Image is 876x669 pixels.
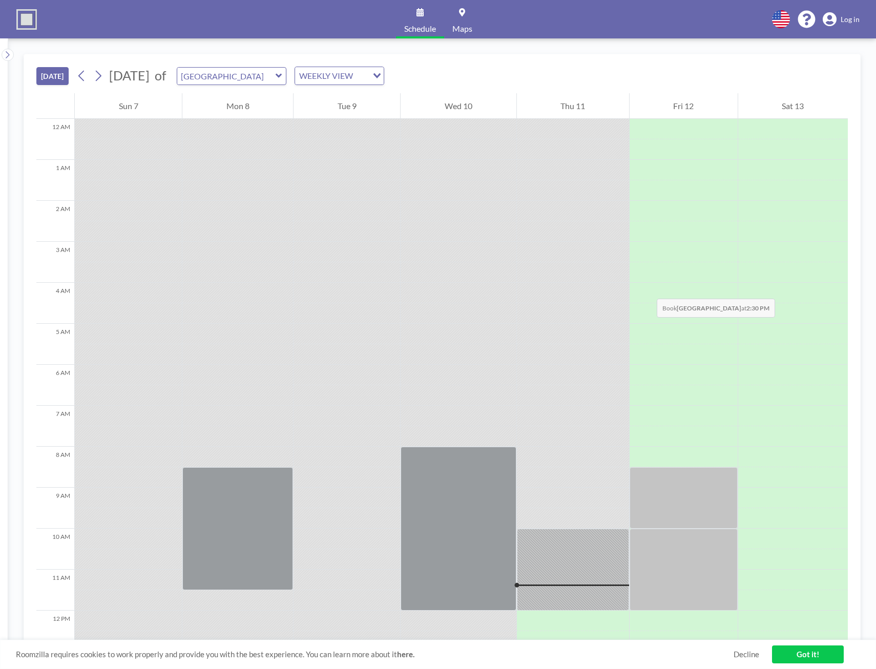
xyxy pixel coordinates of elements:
[401,93,516,119] div: Wed 10
[36,324,74,365] div: 5 AM
[177,68,276,85] input: Vista Meeting Room
[182,93,293,119] div: Mon 8
[823,12,860,27] a: Log in
[772,645,844,663] a: Got it!
[36,283,74,324] div: 4 AM
[295,67,384,85] div: Search for option
[36,529,74,570] div: 10 AM
[36,488,74,529] div: 9 AM
[677,304,741,312] b: [GEOGRAPHIC_DATA]
[36,570,74,611] div: 11 AM
[36,201,74,242] div: 2 AM
[36,67,69,85] button: [DATE]
[517,93,629,119] div: Thu 11
[16,650,734,659] span: Roomzilla requires cookies to work properly and provide you with the best experience. You can lea...
[630,93,738,119] div: Fri 12
[734,650,759,659] a: Decline
[841,15,860,24] span: Log in
[36,406,74,447] div: 7 AM
[294,93,400,119] div: Tue 9
[738,93,848,119] div: Sat 13
[36,447,74,488] div: 8 AM
[657,299,775,318] span: Book at
[36,160,74,201] div: 1 AM
[75,93,182,119] div: Sun 7
[36,119,74,160] div: 12 AM
[155,68,166,83] span: of
[36,242,74,283] div: 3 AM
[746,304,769,312] b: 2:30 PM
[297,69,355,82] span: WEEKLY VIEW
[404,25,436,33] span: Schedule
[36,365,74,406] div: 6 AM
[109,68,150,83] span: [DATE]
[16,9,37,30] img: organization-logo
[356,69,367,82] input: Search for option
[397,650,414,659] a: here.
[452,25,472,33] span: Maps
[36,611,74,652] div: 12 PM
